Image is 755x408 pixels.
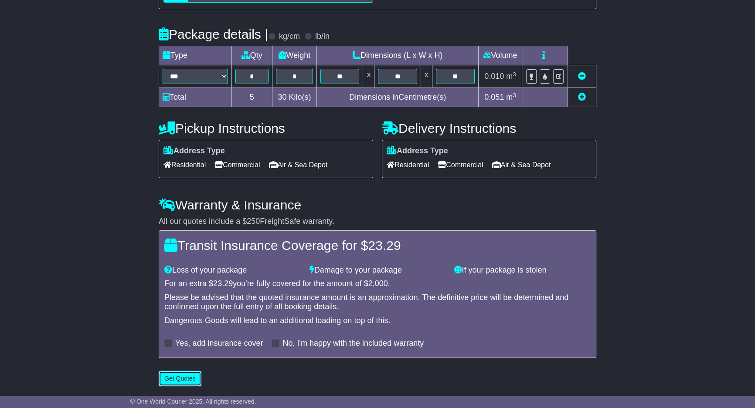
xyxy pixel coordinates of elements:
div: If your package is stolen [450,266,595,275]
td: x [421,65,432,88]
label: kg/cm [279,32,300,41]
sup: 3 [513,71,516,78]
td: x [363,65,374,88]
div: For an extra $ you're fully covered for the amount of $ . [164,279,591,289]
div: Damage to your package [305,266,450,275]
label: lb/in [315,32,330,41]
span: 23.29 [368,238,401,253]
span: Residential [387,158,429,172]
span: 2,000 [368,279,388,288]
h4: Pickup Instructions [159,121,373,135]
span: Commercial [438,158,483,172]
td: Total [159,88,232,107]
td: Weight [272,46,317,65]
button: Get Quotes [159,371,201,386]
span: 0.051 [484,93,504,101]
div: All our quotes include a $ FreightSafe warranty. [159,217,596,226]
h4: Warranty & Insurance [159,198,596,212]
label: Address Type [163,146,225,156]
span: 0.010 [484,72,504,81]
td: Dimensions (L x W x H) [317,46,479,65]
a: Remove this item [578,72,586,81]
td: Type [159,46,232,65]
td: Qty [232,46,272,65]
sup: 3 [513,92,516,98]
div: Dangerous Goods will lead to an additional loading on top of this. [164,316,591,326]
td: Dimensions in Centimetre(s) [317,88,479,107]
div: Please be advised that the quoted insurance amount is an approximation. The definitive price will... [164,293,591,312]
a: Add new item [578,93,586,101]
h4: Package details | [159,27,268,41]
span: 23.29 [213,279,233,288]
span: Commercial [214,158,260,172]
label: Address Type [387,146,448,156]
div: Loss of your package [160,266,305,275]
td: 5 [232,88,272,107]
span: m [506,93,516,101]
h4: Transit Insurance Coverage for $ [164,238,591,253]
span: 250 [247,217,260,226]
span: m [506,72,516,81]
label: No, I'm happy with the included warranty [282,339,424,348]
span: Air & Sea Depot [492,158,551,172]
h4: Delivery Instructions [382,121,596,135]
span: 30 [278,93,286,101]
span: Residential [163,158,206,172]
label: Yes, add insurance cover [175,339,263,348]
td: Volume [478,46,522,65]
td: Kilo(s) [272,88,317,107]
span: Air & Sea Depot [269,158,328,172]
span: © One World Courier 2025. All rights reserved. [130,398,256,405]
